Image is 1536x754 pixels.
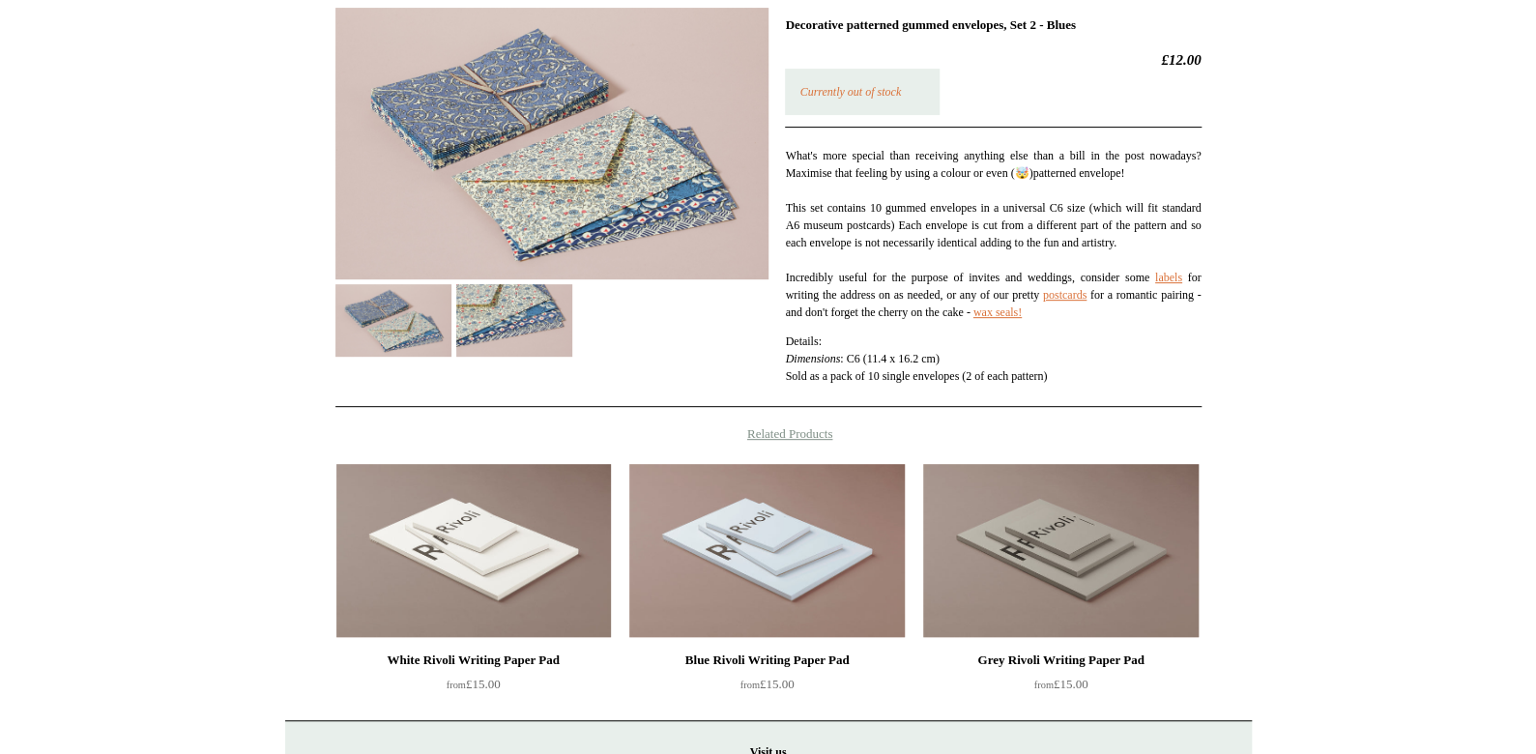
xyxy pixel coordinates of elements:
span: Sold as a pack of 10 single envelopes (2 of each pattern) [785,369,1047,383]
span: from [447,680,466,690]
h1: Decorative patterned gummed envelopes, Set 2 - Blues [785,17,1201,33]
p: What's more special than receiving anything else than a bill in the post nowadays? Maximise that ... [785,147,1201,321]
div: White Rivoli Writing Paper Pad [341,649,606,672]
span: from [740,680,760,690]
h2: £12.00 [785,51,1201,69]
span: £15.00 [740,677,795,691]
img: Decorative patterned gummed envelopes, Set 2 - Blues [335,8,768,279]
a: Grey Rivoli Writing Paper Pad from£15.00 [923,649,1198,728]
span: £15.00 [447,677,501,691]
a: Blue Rivoli Writing Paper Pad Blue Rivoli Writing Paper Pad [629,464,904,638]
em: Currently out of stock [799,85,901,99]
img: Grey Rivoli Writing Paper Pad [923,464,1198,638]
a: Grey Rivoli Writing Paper Pad Grey Rivoli Writing Paper Pad [923,464,1198,638]
img: Blue Rivoli Writing Paper Pad [629,464,904,638]
img: Decorative patterned gummed envelopes, Set 2 - Blues [335,284,451,357]
div: Grey Rivoli Writing Paper Pad [928,649,1193,672]
span: £15.00 [1034,677,1088,691]
a: wax seals! [973,305,1022,319]
span: Details: [785,334,821,348]
em: Dimensions [785,352,840,365]
a: labels [1155,271,1182,284]
a: White Rivoli Writing Paper Pad White Rivoli Writing Paper Pad [336,464,611,638]
h4: Related Products [285,426,1252,442]
a: White Rivoli Writing Paper Pad from£15.00 [336,649,611,728]
img: White Rivoli Writing Paper Pad [336,464,611,638]
span: from [1034,680,1054,690]
span: : C6 (11.4 x 16.2 cm) [840,352,940,365]
img: Decorative patterned gummed envelopes, Set 2 - Blues [456,284,572,357]
a: postcards [1043,288,1087,302]
span: Incredibly useful for the purpose of invites and weddings, c [785,271,1085,284]
a: Blue Rivoli Writing Paper Pad from£15.00 [629,649,904,728]
div: Blue Rivoli Writing Paper Pad [634,649,899,672]
span: 🤯) [1014,166,1032,180]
